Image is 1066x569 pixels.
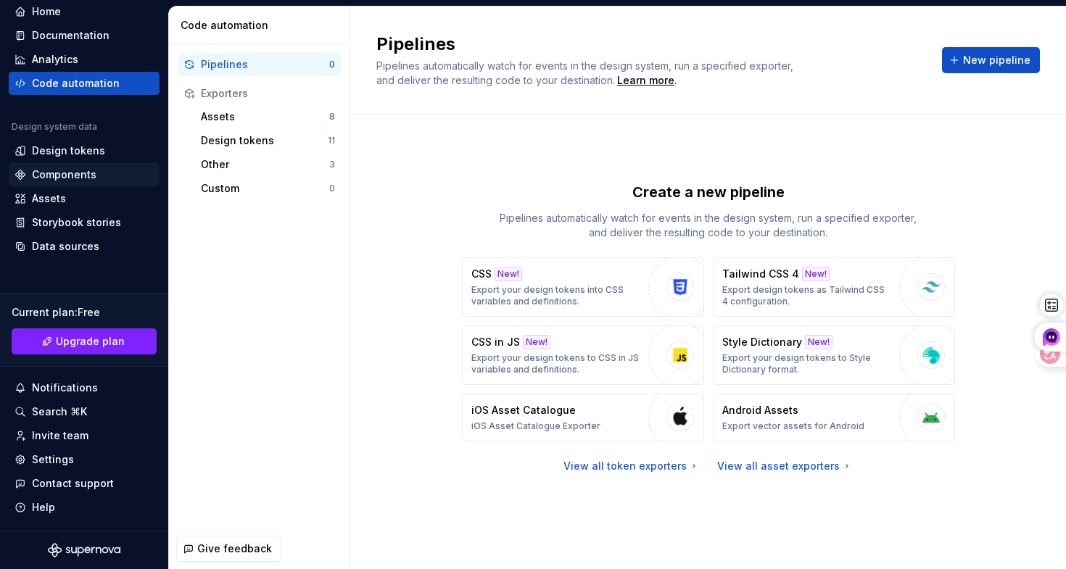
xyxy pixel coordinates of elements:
div: 3 [329,159,335,170]
a: View all token exporters [563,459,700,473]
span: Give feedback [197,541,272,556]
div: Documentation [32,28,110,43]
div: Assets [32,191,66,206]
span: . [615,75,677,86]
a: Assets [9,187,160,210]
a: Upgrade plan [12,328,157,354]
div: Help [32,500,55,515]
button: Contact support [9,472,160,495]
div: New! [495,267,522,281]
div: Code automation [32,76,120,91]
button: Style DictionaryNew!Export your design tokens to Style Dictionary format. [713,325,955,385]
button: Design tokens11 [195,129,341,152]
div: New! [802,267,830,281]
button: Give feedback [176,536,281,562]
a: View all asset exporters [717,459,853,473]
a: Data sources [9,235,160,258]
div: Pipelines [201,57,329,72]
div: Analytics [32,52,78,67]
a: Code automation [9,72,160,95]
button: New pipeline [942,47,1040,73]
p: Export your design tokens into CSS variables and definitions. [471,284,641,307]
button: Android AssetsExport vector assets for Android [713,394,955,441]
div: Code automation [181,18,344,33]
a: Documentation [9,24,160,47]
span: New pipeline [963,53,1030,67]
div: 11 [328,135,335,146]
button: Pipelines0 [178,53,341,76]
p: Tailwind CSS 4 [722,267,799,281]
p: Pipelines automatically watch for events in the design system, run a specified exporter, and deli... [491,211,926,240]
a: Learn more [617,73,674,88]
button: Notifications [9,376,160,399]
div: Settings [32,452,74,467]
h2: Pipelines [376,33,925,56]
div: New! [805,335,832,349]
div: Design tokens [32,144,105,158]
div: Exporters [201,86,335,101]
p: Export your design tokens to CSS in JS variables and definitions. [471,352,641,375]
span: Pipelines automatically watch for events in the design system, run a specified exporter, and deli... [376,59,796,86]
div: Current plan : Free [12,305,157,320]
div: Other [201,157,329,172]
a: Storybook stories [9,211,160,234]
a: Design tokens [9,139,160,162]
p: Export design tokens as Tailwind CSS 4 configuration. [722,284,892,307]
div: Components [32,167,96,182]
div: New! [523,335,550,349]
button: CSSNew!Export your design tokens into CSS variables and definitions. [462,257,704,317]
button: CSS in JSNew!Export your design tokens to CSS in JS variables and definitions. [462,325,704,385]
a: Analytics [9,48,160,71]
div: 0 [329,183,335,194]
p: CSS [471,267,492,281]
div: Custom [201,181,329,196]
p: Style Dictionary [722,335,802,349]
div: Design tokens [201,133,328,148]
div: Home [32,4,61,19]
p: iOS Asset Catalogue [471,403,576,418]
p: Export vector assets for Android [722,420,864,432]
div: Design system data [12,121,97,133]
svg: Supernova Logo [48,543,120,557]
div: 8 [329,111,335,122]
div: Notifications [32,381,98,395]
p: iOS Asset Catalogue Exporter [471,420,600,432]
p: Android Assets [722,403,798,418]
div: Assets [201,109,329,124]
p: Create a new pipeline [632,182,785,202]
button: Tailwind CSS 4New!Export design tokens as Tailwind CSS 4 configuration. [713,257,955,317]
button: Help [9,496,160,519]
div: Storybook stories [32,215,121,230]
a: Components [9,163,160,186]
div: 0 [329,59,335,70]
button: iOS Asset CatalogueiOS Asset Catalogue Exporter [462,394,704,441]
span: Upgrade plan [56,334,125,349]
a: Settings [9,448,160,471]
p: CSS in JS [471,335,520,349]
div: Search ⌘K [32,404,87,419]
button: Assets8 [195,105,341,128]
button: Custom0 [195,177,341,200]
div: Invite team [32,428,88,443]
p: Export your design tokens to Style Dictionary format. [722,352,892,375]
button: Search ⌘K [9,400,160,423]
button: Other3 [195,153,341,176]
div: Data sources [32,239,99,254]
a: Invite team [9,424,160,447]
div: Contact support [32,476,114,491]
